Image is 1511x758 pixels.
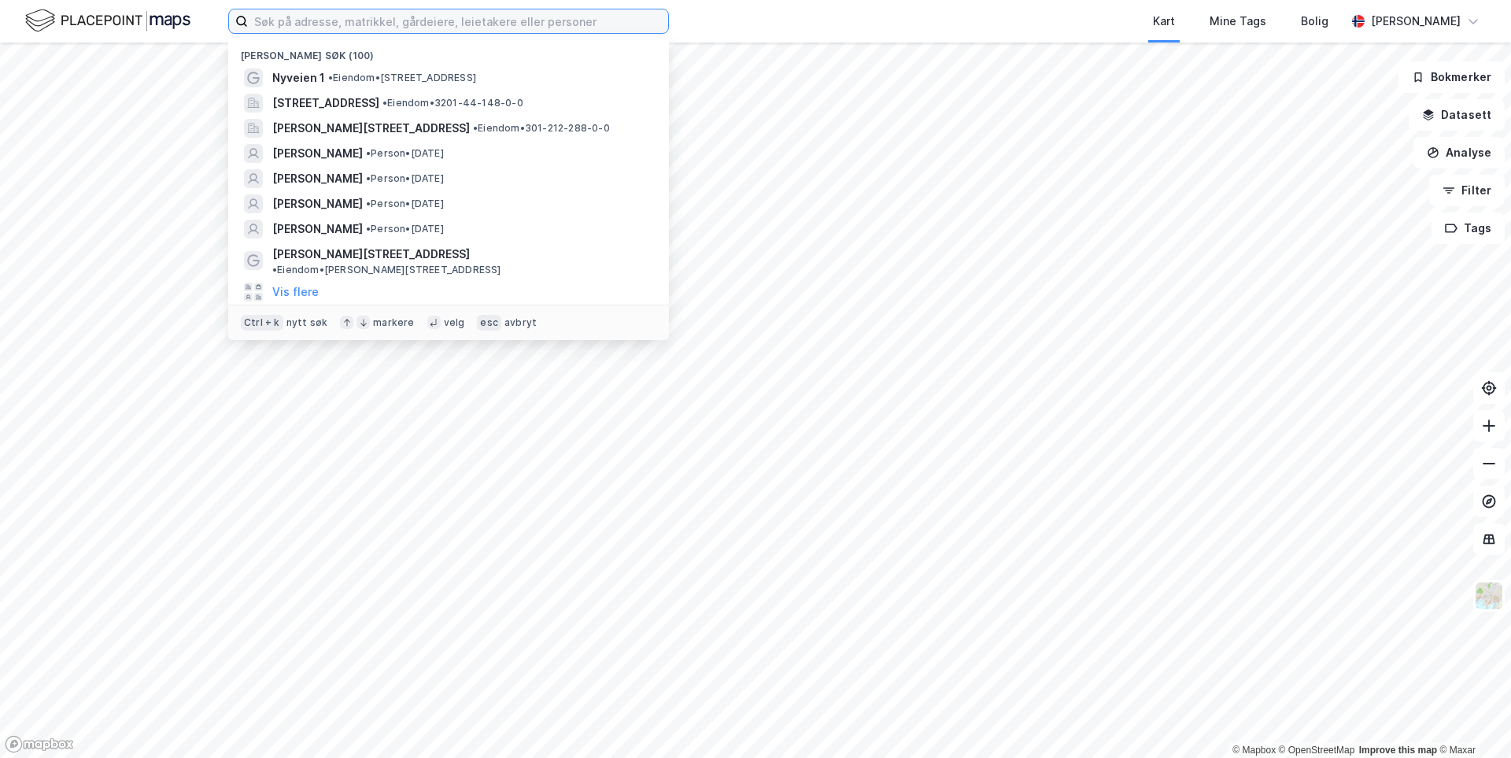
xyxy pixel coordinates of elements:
[328,72,333,83] span: •
[1432,682,1511,758] iframe: Chat Widget
[1359,745,1437,756] a: Improve this map
[272,264,501,276] span: Eiendom • [PERSON_NAME][STREET_ADDRESS]
[272,283,319,301] button: Vis flere
[272,169,363,188] span: [PERSON_NAME]
[272,144,363,163] span: [PERSON_NAME]
[366,172,444,185] span: Person • [DATE]
[366,172,371,184] span: •
[366,147,371,159] span: •
[444,316,465,329] div: velg
[1398,61,1505,93] button: Bokmerker
[1413,137,1505,168] button: Analyse
[1301,12,1328,31] div: Bolig
[248,9,668,33] input: Søk på adresse, matrikkel, gårdeiere, leietakere eller personer
[272,220,363,238] span: [PERSON_NAME]
[473,122,478,134] span: •
[382,97,523,109] span: Eiendom • 3201-44-148-0-0
[1153,12,1175,31] div: Kart
[25,7,190,35] img: logo.f888ab2527a4732fd821a326f86c7f29.svg
[286,316,328,329] div: nytt søk
[382,97,387,109] span: •
[272,94,379,113] span: [STREET_ADDRESS]
[272,264,277,275] span: •
[1474,581,1504,611] img: Z
[473,122,610,135] span: Eiendom • 301-212-288-0-0
[366,223,444,235] span: Person • [DATE]
[1432,213,1505,244] button: Tags
[1409,99,1505,131] button: Datasett
[272,194,363,213] span: [PERSON_NAME]
[366,147,444,160] span: Person • [DATE]
[5,735,74,753] a: Mapbox homepage
[366,223,371,235] span: •
[477,315,501,331] div: esc
[272,68,325,87] span: Nyveien 1
[1432,682,1511,758] div: Kontrollprogram for chat
[366,198,371,209] span: •
[1429,175,1505,206] button: Filter
[366,198,444,210] span: Person • [DATE]
[272,119,470,138] span: [PERSON_NAME][STREET_ADDRESS]
[241,315,283,331] div: Ctrl + k
[1371,12,1461,31] div: [PERSON_NAME]
[272,245,470,264] span: [PERSON_NAME][STREET_ADDRESS]
[1210,12,1266,31] div: Mine Tags
[1232,745,1276,756] a: Mapbox
[504,316,537,329] div: avbryt
[373,316,414,329] div: markere
[1279,745,1355,756] a: OpenStreetMap
[228,37,669,65] div: [PERSON_NAME] søk (100)
[328,72,476,84] span: Eiendom • [STREET_ADDRESS]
